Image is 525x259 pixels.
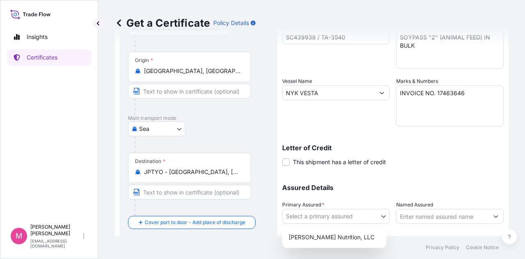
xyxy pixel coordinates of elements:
a: Privacy Policy [426,244,459,251]
div: Destination [135,158,165,165]
span: M [16,232,22,240]
button: Show suggestions [488,209,503,224]
p: Letter of Credit [282,144,504,151]
span: This shipment has a letter of credit [293,158,386,166]
button: Select transport [128,121,185,136]
input: Text to appear on certificate [128,185,251,199]
p: Assured Details [282,184,504,191]
a: Cookie Notice [466,244,499,251]
a: Insights [7,29,91,45]
button: Select a primary assured [282,209,390,224]
span: Select a primary assured [286,212,353,220]
span: Cover port to door - Add place of discharge [145,218,245,227]
p: Main transport mode [128,115,269,121]
span: Primary Assured [282,201,324,209]
p: Certificates [27,53,57,62]
p: [PERSON_NAME] [PERSON_NAME] [30,224,81,237]
a: Certificates [7,49,91,66]
p: Get a Certificate [115,16,210,30]
input: Type to search vessel name or IMO [283,85,374,100]
label: Marks & Numbers [396,77,438,85]
span: Sea [139,125,149,133]
button: Cover port to door - Add place of discharge [128,216,256,229]
p: Insights [27,33,48,41]
input: Text to appear on certificate [128,84,251,99]
label: Vessel Name [282,77,312,85]
input: Origin [144,67,241,75]
input: Destination [144,168,241,176]
div: Origin [135,57,153,64]
p: Policy Details [213,19,249,27]
input: Assured Name [397,209,488,224]
button: Show suggestions [374,85,389,100]
p: [EMAIL_ADDRESS][DOMAIN_NAME] [30,238,81,248]
label: Named Assured [396,201,433,209]
div: [PERSON_NAME] Nutrition, LLC [285,230,383,245]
